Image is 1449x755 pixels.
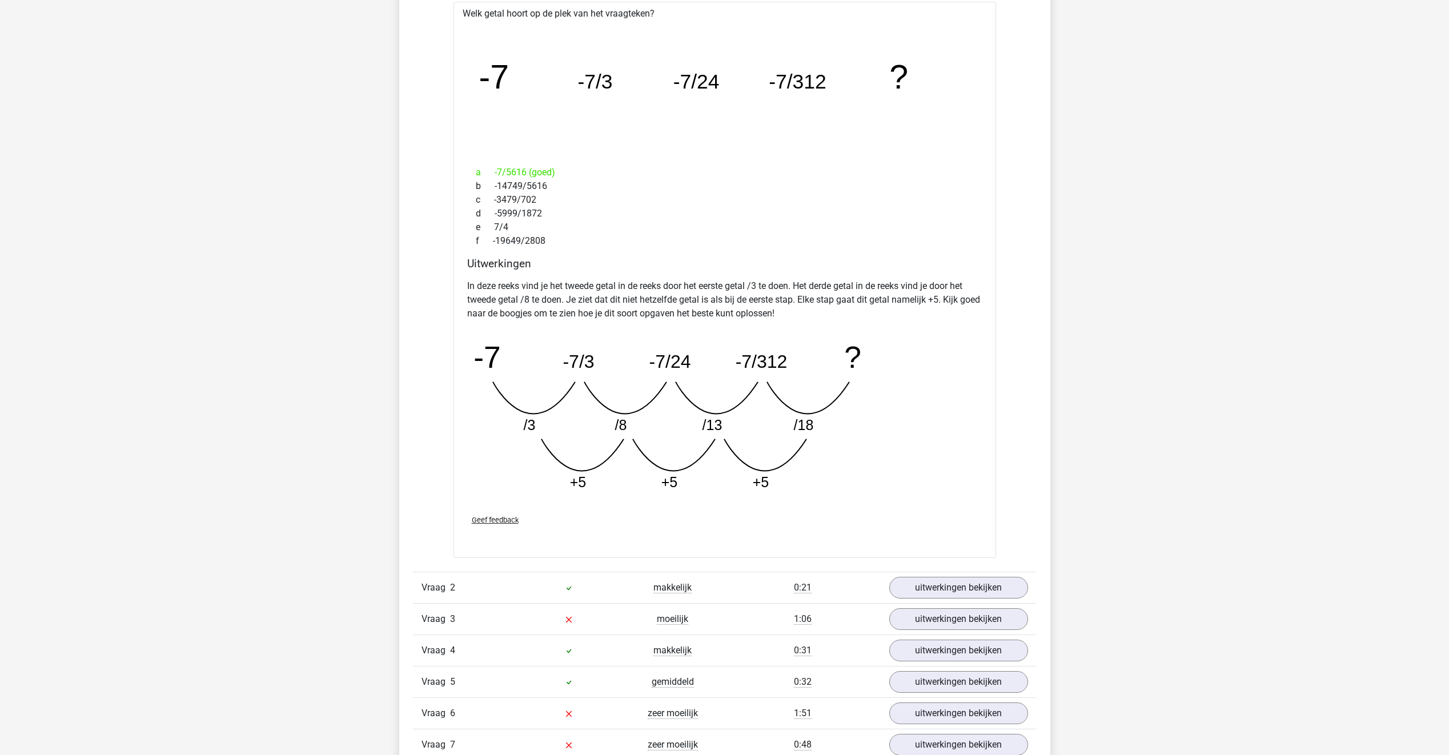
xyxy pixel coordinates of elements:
span: 7 [450,739,455,750]
span: 2 [450,582,455,593]
span: c [476,193,494,207]
div: -7/5616 (goed) [467,166,982,179]
a: uitwerkingen bekijken [889,640,1028,661]
tspan: +5 [752,474,769,490]
tspan: -7/312 [769,70,826,93]
span: makkelijk [653,582,692,593]
span: 3 [450,613,455,624]
tspan: /3 [523,417,535,433]
span: zeer moeilijk [648,739,698,750]
h4: Uitwerkingen [467,257,982,270]
tspan: /13 [702,417,722,433]
tspan: /18 [793,417,813,433]
a: uitwerkingen bekijken [889,702,1028,724]
div: -14749/5616 [467,179,982,193]
span: 1:06 [794,613,812,625]
span: e [476,220,494,234]
span: Vraag [422,644,450,657]
tspan: +5 [661,474,677,490]
span: Vraag [422,675,450,689]
span: makkelijk [653,645,692,656]
span: 6 [450,708,455,718]
tspan: +5 [569,474,586,490]
div: -3479/702 [467,193,982,207]
span: Vraag [422,612,450,626]
span: 0:48 [794,739,812,750]
span: zeer moeilijk [648,708,698,719]
span: Vraag [422,738,450,752]
span: 0:21 [794,582,812,593]
tspan: -7 [473,340,500,374]
span: Vraag [422,706,450,720]
div: 7/4 [467,220,982,234]
span: gemiddeld [652,676,694,688]
tspan: -7/24 [649,351,691,372]
tspan: -7/24 [673,70,719,93]
span: 5 [450,676,455,687]
tspan: /8 [615,417,627,433]
tspan: -7/3 [577,70,612,93]
tspan: ? [889,58,908,96]
div: Welk getal hoort op de plek van het vraagteken? [453,2,996,558]
span: 0:32 [794,676,812,688]
span: b [476,179,495,193]
span: a [476,166,495,179]
tspan: -7/312 [735,351,787,372]
span: moeilijk [657,613,688,625]
div: -19649/2808 [467,234,982,248]
a: uitwerkingen bekijken [889,671,1028,693]
span: 4 [450,645,455,656]
span: 1:51 [794,708,812,719]
span: Vraag [422,581,450,595]
tspan: ? [844,340,861,374]
span: d [476,207,495,220]
tspan: -7 [479,58,509,96]
span: Geef feedback [472,516,519,524]
span: f [476,234,493,248]
tspan: -7/3 [563,351,594,372]
span: 0:31 [794,645,812,656]
a: uitwerkingen bekijken [889,608,1028,630]
p: In deze reeks vind je het tweede getal in de reeks door het eerste getal /3 te doen. Het derde ge... [467,279,982,320]
div: -5999/1872 [467,207,982,220]
a: uitwerkingen bekijken [889,577,1028,599]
